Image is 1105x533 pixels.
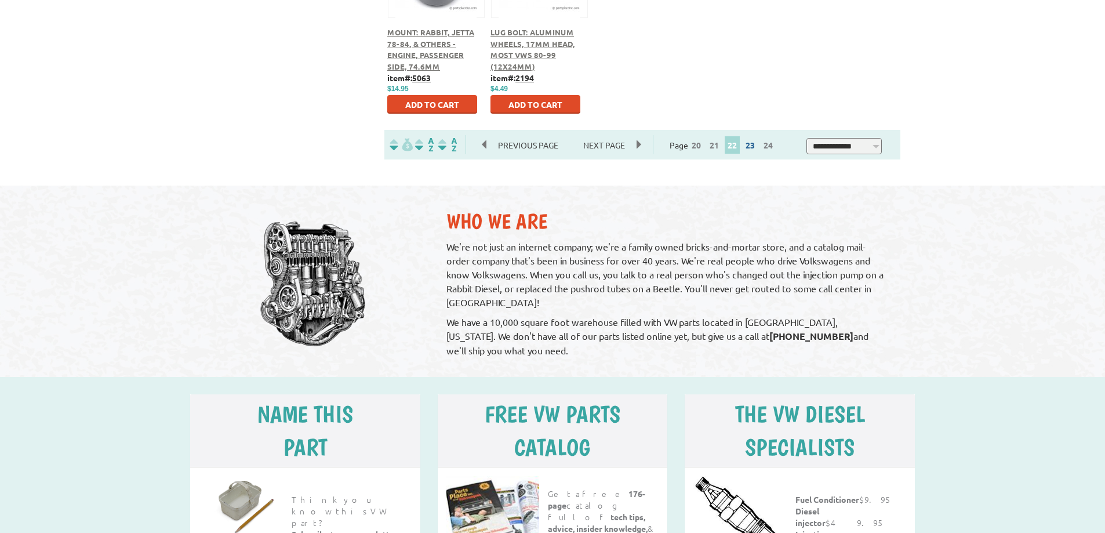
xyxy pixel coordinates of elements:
[515,72,534,83] u: 2194
[490,85,508,93] span: $4.49
[387,85,409,93] span: $14.95
[413,138,436,151] img: Sort by Headline
[405,99,459,110] span: Add to Cart
[653,135,794,154] div: Page
[446,240,889,309] p: We're not just an internet company; we're a family owned bricks-and-mortar store, and a catalog m...
[743,140,758,150] a: 23
[486,136,570,154] span: Previous Page
[446,209,889,234] h2: Who We Are
[689,140,704,150] a: 20
[769,330,853,342] strong: [PHONE_NUMBER]
[761,140,776,150] a: 24
[699,400,901,428] h5: The VW Diesel
[412,72,431,83] u: 5063
[795,494,859,505] strong: Fuel Conditioner
[508,99,562,110] span: Add to Cart
[699,433,901,461] h5: Specialists
[452,433,654,461] h5: catalog
[390,138,413,151] img: filterpricelow.svg
[387,27,474,71] a: Mount: Rabbit, Jetta 78-84, & Others - Engine, Passenger Side, 74.6mm
[490,72,534,83] b: item#:
[387,72,431,83] b: item#:
[725,136,740,154] span: 22
[707,140,722,150] a: 21
[572,136,637,154] span: Next Page
[490,95,580,114] button: Add to Cart
[490,27,575,71] a: Lug Bolt: Aluminum Wheels, 17mm Head, Most VWs 80-99 (12x24mm)
[204,433,406,461] h5: part
[452,400,654,428] h5: free vw parts
[572,140,637,150] a: Next Page
[387,95,477,114] button: Add to Cart
[436,138,459,151] img: Sort by Sales Rank
[204,400,406,428] h5: Name this
[446,315,889,357] p: We have a 10,000 square foot warehouse filled with VW parts located in [GEOGRAPHIC_DATA], [US_STA...
[548,488,645,510] strong: 176-page
[482,140,572,150] a: Previous Page
[795,506,826,528] strong: Diesel injector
